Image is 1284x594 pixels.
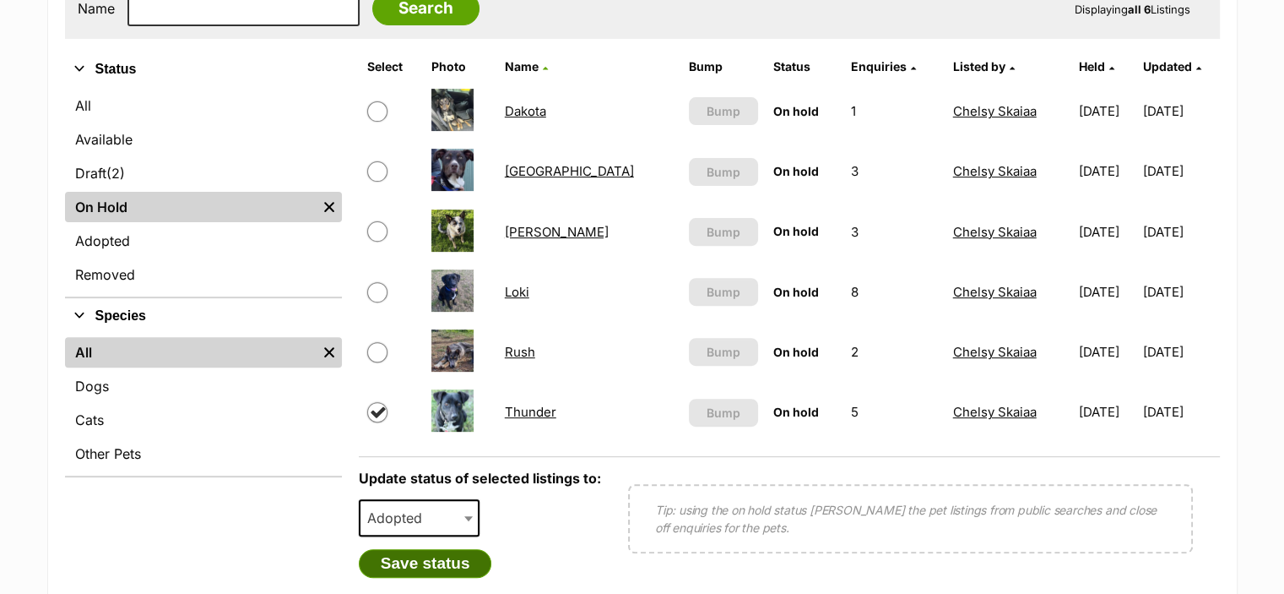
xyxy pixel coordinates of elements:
[65,334,342,476] div: Species
[1072,142,1141,200] td: [DATE]
[359,499,480,537] span: Adopted
[1072,263,1141,321] td: [DATE]
[360,506,439,530] span: Adopted
[707,163,740,181] span: Bump
[689,218,757,246] button: Bump
[689,278,757,306] button: Bump
[1143,82,1218,140] td: [DATE]
[65,259,342,290] a: Removed
[689,97,757,125] button: Bump
[707,343,740,361] span: Bump
[1143,323,1218,381] td: [DATE]
[707,404,740,422] span: Bump
[65,158,342,188] a: Draft
[953,163,1037,179] a: Chelsy Skaiaa
[843,142,944,200] td: 3
[843,323,944,381] td: 2
[65,90,342,121] a: All
[1128,3,1151,16] strong: all 6
[65,124,342,155] a: Available
[359,549,492,578] button: Save status
[773,164,819,178] span: On hold
[65,337,317,368] a: All
[505,163,634,179] a: [GEOGRAPHIC_DATA]
[655,501,1166,537] p: Tip: using the on hold status [PERSON_NAME] the pet listings from public searches and close off e...
[689,338,757,366] button: Bump
[707,102,740,120] span: Bump
[505,284,529,300] a: Loki
[843,383,944,441] td: 5
[505,404,556,420] a: Thunder
[106,163,125,183] span: (2)
[1072,383,1141,441] td: [DATE]
[505,344,535,360] a: Rush
[1143,59,1192,74] span: Updated
[953,59,1015,74] a: Listed by
[65,58,342,80] button: Status
[317,337,342,368] a: Remove filter
[843,263,944,321] td: 8
[505,224,609,240] a: [PERSON_NAME]
[425,53,496,80] th: Photo
[1072,323,1141,381] td: [DATE]
[359,470,601,487] label: Update status of selected listings to:
[1072,82,1141,140] td: [DATE]
[1079,59,1105,74] span: Held
[707,223,740,241] span: Bump
[953,224,1037,240] a: Chelsy Skaiaa
[773,285,819,299] span: On hold
[773,224,819,238] span: On hold
[1143,142,1218,200] td: [DATE]
[953,344,1037,360] a: Chelsy Skaiaa
[850,59,915,74] a: Enquiries
[505,59,548,74] a: Name
[505,103,546,119] a: Dakota
[1143,383,1218,441] td: [DATE]
[773,104,819,118] span: On hold
[65,371,342,401] a: Dogs
[767,53,842,80] th: Status
[773,405,819,419] span: On hold
[1143,203,1218,261] td: [DATE]
[1072,203,1141,261] td: [DATE]
[65,405,342,435] a: Cats
[360,53,423,80] th: Select
[65,226,342,256] a: Adopted
[65,192,317,222] a: On Hold
[953,103,1037,119] a: Chelsy Skaiaa
[689,399,757,427] button: Bump
[65,439,342,469] a: Other Pets
[682,53,764,80] th: Bump
[65,87,342,297] div: Status
[689,158,757,186] button: Bump
[953,404,1037,420] a: Chelsy Skaiaa
[707,283,740,301] span: Bump
[317,192,342,222] a: Remove filter
[843,82,944,140] td: 1
[1143,263,1218,321] td: [DATE]
[850,59,906,74] span: translation missing: en.admin.listings.index.attributes.enquiries
[1079,59,1114,74] a: Held
[1075,3,1190,16] span: Displaying Listings
[65,305,342,327] button: Species
[773,345,819,359] span: On hold
[78,1,115,16] label: Name
[505,59,539,74] span: Name
[843,203,944,261] td: 3
[1143,59,1201,74] a: Updated
[953,59,1005,74] span: Listed by
[953,284,1037,300] a: Chelsy Skaiaa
